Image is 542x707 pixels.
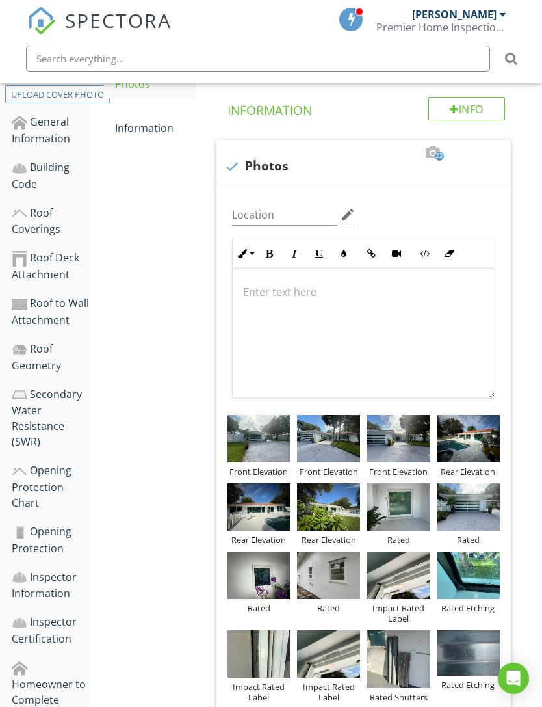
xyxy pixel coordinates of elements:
div: Impact Rated Label [227,682,290,702]
div: Open Intercom Messenger [498,663,529,694]
span: 22 [435,152,444,161]
div: Roof Coverings [12,205,90,237]
h4: Information [227,97,505,119]
div: Roof Deck Attachment [12,250,90,282]
div: Roof Geometry [12,341,90,373]
div: [PERSON_NAME] [412,8,497,21]
button: Colors [331,241,356,266]
img: data [297,630,360,678]
img: data [437,415,500,462]
img: data [367,483,430,531]
div: Rated [367,535,430,545]
img: data [227,415,290,462]
div: Rear Elevation [297,535,360,545]
img: data [437,630,500,676]
img: data [367,415,430,462]
img: data [367,630,430,688]
div: Rated Shutters [367,692,430,702]
div: Rated [437,535,500,545]
div: General Information [12,114,90,146]
div: Rated Etching [437,680,500,690]
div: Building Code [12,159,90,192]
div: Rated [297,603,360,613]
button: Italic (⌘I) [282,241,307,266]
input: Location [232,204,338,226]
img: data [297,483,360,531]
button: Code View [412,241,437,266]
div: Upload cover photo [11,88,104,101]
img: data [227,630,290,678]
span: SPECTORA [65,7,172,34]
button: Clear Formatting [437,241,461,266]
img: data [297,415,360,462]
button: Inline Style [233,241,257,266]
div: Secondary Water Resistance (SWR) [12,386,90,450]
div: Impact Rated Label [297,682,360,702]
div: Rear Elevation [437,466,500,477]
div: Rated Etching [437,603,500,613]
div: Impact Rated Label [367,603,430,624]
div: Inspector Information [12,569,90,602]
input: Search everything... [26,46,490,72]
div: Info [428,97,505,120]
a: SPECTORA [27,18,172,45]
div: Information [115,105,196,136]
button: Underline (⌘U) [307,241,331,266]
div: Front Elevation [297,466,360,477]
div: Inspector Certification [12,614,90,647]
div: Premier Home Inspections [376,21,506,34]
img: data [437,483,500,531]
img: data [367,552,430,599]
div: Opening Protection [12,524,90,556]
button: Insert Link (⌘K) [359,241,384,266]
button: Insert Video [384,241,409,266]
button: Bold (⌘B) [257,241,282,266]
div: Front Elevation [227,466,290,477]
img: The Best Home Inspection Software - Spectora [27,7,56,35]
div: Rear Elevation [227,535,290,545]
div: Front Elevation [367,466,430,477]
div: Rated [227,603,290,613]
button: Upload cover photo [5,85,110,103]
img: data [437,552,500,599]
img: data [297,552,360,599]
img: data [227,483,290,531]
div: Roof to Wall Attachment [12,295,90,328]
div: Opening Protection Chart [12,462,90,511]
i: edit [340,207,355,222]
img: data [227,552,290,599]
